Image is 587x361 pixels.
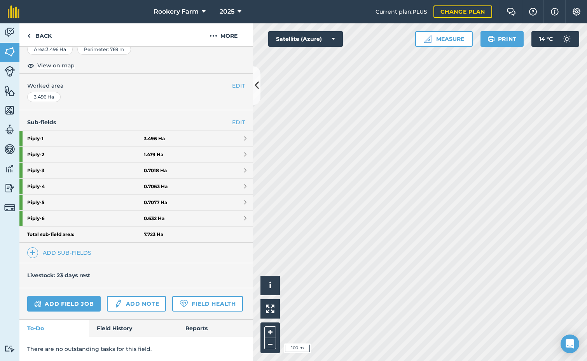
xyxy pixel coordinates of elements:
[89,320,177,337] a: Field History
[4,85,15,97] img: svg+xml;base64,PHN2ZyB4bWxucz0iaHR0cDovL3d3dy53My5vcmcvMjAwMC9zdmciIHdpZHRoPSI1NiIgaGVpZ2h0PSI2MC...
[480,31,524,47] button: Print
[268,31,343,47] button: Satellite (Azure)
[37,61,75,70] span: View on map
[144,151,163,158] strong: 1.479 Ha
[27,179,144,194] strong: Piply - 4
[27,247,94,258] a: Add sub-fields
[144,231,163,238] strong: 7.723 Ha
[27,163,144,178] strong: Piply - 3
[507,8,516,16] img: Two speech bubbles overlapping with the left bubble in the forefront
[27,345,245,353] p: There are no outstanding tasks for this field.
[19,320,89,337] a: To-Do
[27,211,144,226] strong: Piply - 6
[4,182,15,194] img: svg+xml;base64,PD94bWwgdmVyc2lvbj0iMS4wIiBlbmNvZGluZz0idXRmLTgiPz4KPCEtLSBHZW5lcmF0b3I6IEFkb2JlIE...
[4,202,15,213] img: svg+xml;base64,PD94bWwgdmVyc2lvbj0iMS4wIiBlbmNvZGluZz0idXRmLTgiPz4KPCEtLSBHZW5lcmF0b3I6IEFkb2JlIE...
[27,61,75,70] button: View on map
[232,118,245,127] a: EDIT
[4,66,15,77] img: svg+xml;base64,PD94bWwgdmVyc2lvbj0iMS4wIiBlbmNvZGluZz0idXRmLTgiPz4KPCEtLSBHZW5lcmF0b3I6IEFkb2JlIE...
[19,163,253,178] a: Piply-30.7018 Ha
[27,195,144,210] strong: Piply - 5
[269,280,271,290] span: i
[4,345,15,352] img: svg+xml;base64,PD94bWwgdmVyc2lvbj0iMS4wIiBlbmNvZGluZz0idXRmLTgiPz4KPCEtLSBHZW5lcmF0b3I6IEFkb2JlIE...
[260,276,280,295] button: i
[19,179,253,194] a: Piply-40.7063 Ha
[19,131,253,146] a: Piply-13.496 Ha
[27,131,144,146] strong: Piply - 1
[27,92,61,102] div: 3.496 Ha
[144,167,167,174] strong: 0.7018 Ha
[19,23,59,46] a: Back
[232,81,245,90] button: EDIT
[539,31,553,47] span: 14 ° C
[154,7,199,16] span: Rookery Farm
[415,31,473,47] button: Measure
[144,183,168,190] strong: 0.7063 Ha
[19,147,253,162] a: Piply-21.479 Ha
[4,143,15,155] img: svg+xml;base64,PD94bWwgdmVyc2lvbj0iMS4wIiBlbmNvZGluZz0idXRmLTgiPz4KPCEtLSBHZW5lcmF0b3I6IEFkb2JlIE...
[559,31,575,47] img: svg+xml;base64,PD94bWwgdmVyc2lvbj0iMS4wIiBlbmNvZGluZz0idXRmLTgiPz4KPCEtLSBHZW5lcmF0b3I6IEFkb2JlIE...
[264,338,276,349] button: –
[144,199,167,206] strong: 0.7077 Ha
[34,299,42,308] img: svg+xml;base64,PD94bWwgdmVyc2lvbj0iMS4wIiBlbmNvZGluZz0idXRmLTgiPz4KPCEtLSBHZW5lcmF0b3I6IEFkb2JlIE...
[424,35,432,43] img: Ruler icon
[561,335,579,353] div: Open Intercom Messenger
[27,44,73,55] div: Area : 3.496 Ha
[144,136,165,142] strong: 3.496 Ha
[114,299,122,308] img: svg+xml;base64,PD94bWwgdmVyc2lvbj0iMS4wIiBlbmNvZGluZz0idXRmLTgiPz4KPCEtLSBHZW5lcmF0b3I6IEFkb2JlIE...
[27,231,144,238] strong: Total sub-field area:
[27,147,144,162] strong: Piply - 2
[572,8,581,16] img: A cog icon
[4,104,15,116] img: svg+xml;base64,PHN2ZyB4bWxucz0iaHR0cDovL3d3dy53My5vcmcvMjAwMC9zdmciIHdpZHRoPSI1NiIgaGVpZ2h0PSI2MC...
[27,81,245,90] span: Worked area
[531,31,579,47] button: 14 °C
[220,7,234,16] span: 2025
[4,46,15,58] img: svg+xml;base64,PHN2ZyB4bWxucz0iaHR0cDovL3d3dy53My5vcmcvMjAwMC9zdmciIHdpZHRoPSI1NiIgaGVpZ2h0PSI2MC...
[172,296,243,312] a: Field Health
[433,5,492,18] a: Change plan
[27,296,101,312] a: Add field job
[27,31,31,41] img: svg+xml;base64,PHN2ZyB4bWxucz0iaHR0cDovL3d3dy53My5vcmcvMjAwMC9zdmciIHdpZHRoPSI5IiBoZWlnaHQ9IjI0Ii...
[8,5,19,18] img: fieldmargin Logo
[266,305,274,313] img: Four arrows, one pointing top left, one top right, one bottom right and the last bottom left
[264,326,276,338] button: +
[4,26,15,38] img: svg+xml;base64,PD94bWwgdmVyc2lvbj0iMS4wIiBlbmNvZGluZz0idXRmLTgiPz4KPCEtLSBHZW5lcmF0b3I6IEFkb2JlIE...
[27,61,34,70] img: svg+xml;base64,PHN2ZyB4bWxucz0iaHR0cDovL3d3dy53My5vcmcvMjAwMC9zdmciIHdpZHRoPSIxOCIgaGVpZ2h0PSIyNC...
[487,34,495,44] img: svg+xml;base64,PHN2ZyB4bWxucz0iaHR0cDovL3d3dy53My5vcmcvMjAwMC9zdmciIHdpZHRoPSIxOSIgaGVpZ2h0PSIyNC...
[19,195,253,210] a: Piply-50.7077 Ha
[107,296,166,312] a: Add note
[4,163,15,174] img: svg+xml;base64,PD94bWwgdmVyc2lvbj0iMS4wIiBlbmNvZGluZz0idXRmLTgiPz4KPCEtLSBHZW5lcmF0b3I6IEFkb2JlIE...
[194,23,253,46] button: More
[551,7,559,16] img: svg+xml;base64,PHN2ZyB4bWxucz0iaHR0cDovL3d3dy53My5vcmcvMjAwMC9zdmciIHdpZHRoPSIxNyIgaGVpZ2h0PSIxNy...
[528,8,538,16] img: A question mark icon
[4,124,15,136] img: svg+xml;base64,PD94bWwgdmVyc2lvbj0iMS4wIiBlbmNvZGluZz0idXRmLTgiPz4KPCEtLSBHZW5lcmF0b3I6IEFkb2JlIE...
[30,248,35,257] img: svg+xml;base64,PHN2ZyB4bWxucz0iaHR0cDovL3d3dy53My5vcmcvMjAwMC9zdmciIHdpZHRoPSIxNCIgaGVpZ2h0PSIyNC...
[178,320,253,337] a: Reports
[144,215,164,222] strong: 0.632 Ha
[27,272,90,279] h4: Livestock: 23 days rest
[77,44,131,55] div: Perimeter : 769 m
[19,211,253,226] a: Piply-60.632 Ha
[19,118,253,127] h4: Sub-fields
[376,7,427,16] span: Current plan : PLUS
[210,31,217,41] img: svg+xml;base64,PHN2ZyB4bWxucz0iaHR0cDovL3d3dy53My5vcmcvMjAwMC9zdmciIHdpZHRoPSIyMCIgaGVpZ2h0PSIyNC...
